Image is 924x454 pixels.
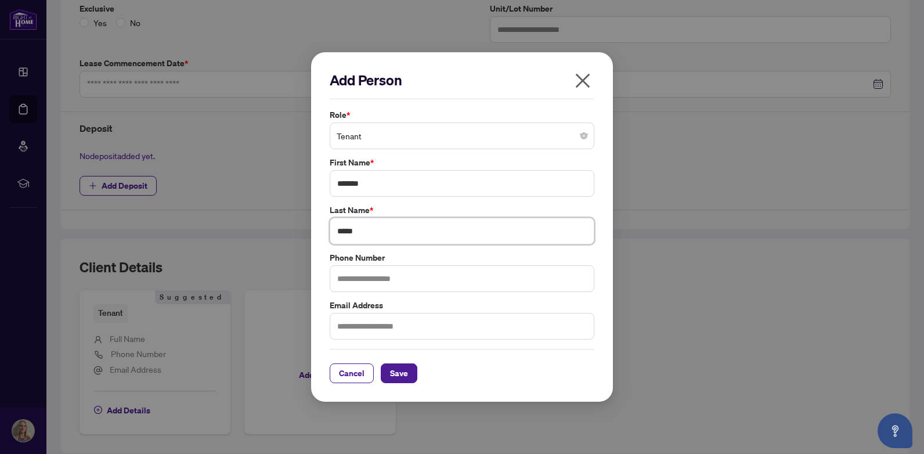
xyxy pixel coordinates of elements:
label: Email Address [330,299,594,312]
label: Role [330,109,594,121]
button: Open asap [878,413,912,448]
span: Tenant [337,125,587,147]
label: Last Name [330,204,594,217]
span: Save [390,364,408,383]
span: close [573,71,592,90]
label: Phone Number [330,251,594,264]
h2: Add Person [330,71,594,89]
button: Save [381,363,417,383]
button: Cancel [330,363,374,383]
label: First Name [330,156,594,169]
span: Cancel [339,364,364,383]
span: close-circle [580,132,587,139]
